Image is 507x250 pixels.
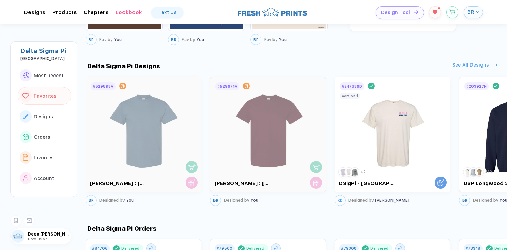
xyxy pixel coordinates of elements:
img: shopping cart [313,163,320,171]
span: Fav by [182,37,195,42]
div: # 203927N [466,84,487,89]
div: Delta Sigma Pi Orders [86,225,157,232]
div: You [182,37,229,42]
span: BR [254,38,259,42]
button: See All Designs [452,62,496,68]
button: BR [464,6,483,18]
div: #529671Ashopping cartstore cart [PERSON_NAME] : [GEOGRAPHIC_DATA]BRDesigned by You [210,75,326,208]
img: store cart [188,179,196,186]
div: Delta Sigma Pi Designs [86,62,160,70]
button: BR [459,195,470,206]
img: 3 [351,168,358,176]
div: You [99,198,134,203]
span: Fav by [99,37,113,42]
div: # 529671A [217,84,237,89]
span: BR [171,38,176,42]
button: BR [86,195,97,206]
img: 1 [339,168,347,176]
span: BR [213,198,218,203]
button: shopping cart [310,161,322,173]
img: user profile [11,230,24,243]
span: Need Help? [28,237,47,241]
span: Design Tool [381,10,410,16]
div: Text Us [158,10,177,15]
div: Version 1 [342,94,358,98]
span: BR [89,38,94,42]
span: Most Recent [34,73,64,78]
img: shopping cart [188,163,196,171]
div: DesignsToggle dropdown menu [24,9,46,16]
img: link to icon [22,72,29,78]
div: [PERSON_NAME] : [GEOGRAPHIC_DATA] [215,180,272,187]
img: 1 [464,168,471,176]
img: 2 [345,168,352,176]
button: shopping cart [186,161,198,173]
div: ChaptersToggle dropdown menu chapters [84,9,109,16]
button: link to iconOrders [18,128,71,146]
img: store cart [313,179,320,186]
div: # 247336D [342,84,362,89]
span: Favorites [34,93,57,99]
div: You [264,37,311,42]
div: Longwood University [20,56,71,61]
img: Order with a Sales Rep [437,179,445,186]
div: LookbookToggle dropdown menu chapters [116,9,142,16]
span: BR [462,198,467,203]
div: #529898Ashopping cartstore cart [PERSON_NAME] : [GEOGRAPHIC_DATA]BRDesigned by You [86,75,201,208]
button: BR [250,34,261,45]
button: link to iconInvoices [18,149,71,167]
div: [PERSON_NAME] : [GEOGRAPHIC_DATA] [90,180,148,187]
span: Designed by [99,198,125,203]
img: 3 [476,168,483,176]
div: Delta Sigma Pi [20,47,71,54]
button: link to iconMost Recent [18,67,71,84]
img: link to icon [23,114,29,119]
sup: 1 [438,7,440,9]
img: link to icon [23,175,29,181]
span: Orders [34,134,50,140]
div: Lookbook [116,9,142,16]
button: KD [335,195,346,206]
a: Text Us [151,7,183,18]
img: link to icon [23,154,29,161]
div: #247336DOrder with a Sales Rep DSigPi - [GEOGRAPHIC_DATA]123+2Version 1KDDesigned by [PERSON_NAME] [335,75,450,208]
div: + 13 [485,170,493,174]
span: Designed by [348,198,374,203]
div: ProductsToggle dropdown menu [52,9,77,16]
div: You [99,37,146,42]
img: link to icon [23,134,29,140]
button: Order with a Sales Rep [435,177,447,189]
span: Deep [PERSON_NAME] [28,232,71,237]
span: BR [89,198,94,203]
span: KD [338,198,343,203]
button: BR [86,34,97,45]
img: logo [238,7,307,17]
span: Fav by [264,37,278,42]
img: 1692137095386iacgm_nt_front.png [354,91,431,172]
button: BR [210,195,221,206]
span: Designs [34,114,53,119]
button: Design Toolicon [376,6,424,19]
div: + 2 [360,170,366,174]
button: link to iconDesigns [18,108,71,126]
span: Designed by [473,198,498,203]
button: store cart [310,177,322,189]
span: Invoices [34,155,54,160]
div: See All Designs [452,62,489,68]
span: Account [34,176,54,181]
button: link to iconFavorites [18,87,71,105]
button: link to iconAccount [18,169,71,187]
button: BR [168,34,179,45]
img: 2 [470,168,477,176]
span: BR [467,9,474,15]
span: Designed by [224,198,249,203]
img: link to icon [22,93,29,99]
div: [PERSON_NAME] [348,198,409,203]
button: store cart [186,177,198,189]
img: icon [414,10,418,14]
div: You [224,198,258,203]
div: DSigPi - [GEOGRAPHIC_DATA] [339,180,397,187]
div: # 529898A [93,84,113,89]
